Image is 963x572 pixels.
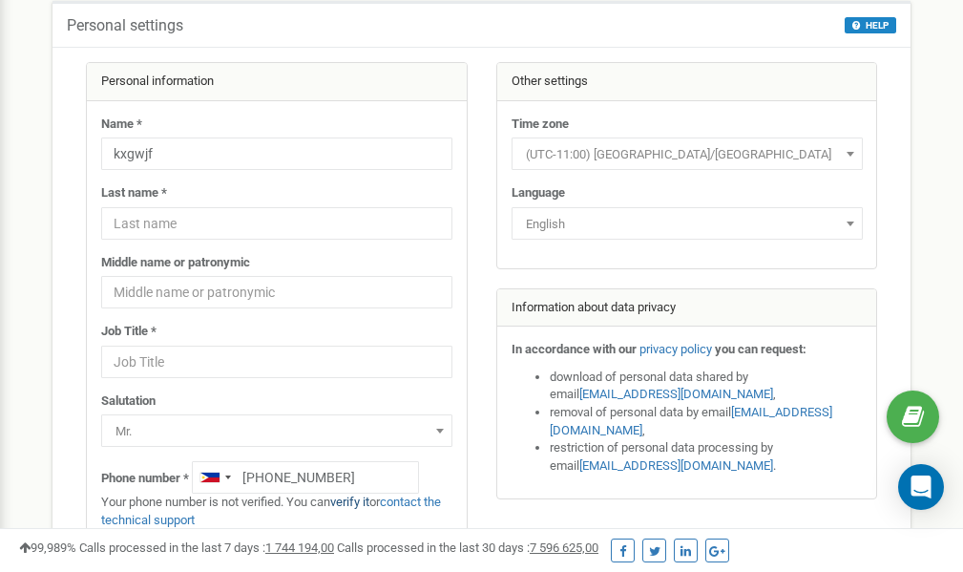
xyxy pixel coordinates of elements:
[518,211,856,238] span: English
[579,387,773,401] a: [EMAIL_ADDRESS][DOMAIN_NAME]
[512,207,863,240] span: English
[497,289,877,328] div: Information about data privacy
[337,540,598,555] span: Calls processed in the last 30 days :
[715,342,806,356] strong: you can request:
[192,461,419,494] input: +1-800-555-55-55
[330,495,369,509] a: verify it
[101,414,452,447] span: Mr.
[101,470,189,488] label: Phone number *
[108,418,446,445] span: Mr.
[512,138,863,170] span: (UTC-11:00) Pacific/Midway
[639,342,712,356] a: privacy policy
[550,405,832,437] a: [EMAIL_ADDRESS][DOMAIN_NAME]
[845,17,896,33] button: HELP
[518,141,856,168] span: (UTC-11:00) Pacific/Midway
[512,184,565,202] label: Language
[265,540,334,555] u: 1 744 194,00
[101,323,157,341] label: Job Title *
[67,17,183,34] h5: Personal settings
[512,116,569,134] label: Time zone
[512,342,637,356] strong: In accordance with our
[550,369,863,404] li: download of personal data shared by email ,
[550,404,863,439] li: removal of personal data by email ,
[101,346,452,378] input: Job Title
[101,138,452,170] input: Name
[101,116,142,134] label: Name *
[550,439,863,475] li: restriction of personal data processing by email .
[87,63,467,101] div: Personal information
[101,276,452,308] input: Middle name or patronymic
[19,540,76,555] span: 99,989%
[497,63,877,101] div: Other settings
[530,540,598,555] u: 7 596 625,00
[101,254,250,272] label: Middle name or patronymic
[101,207,452,240] input: Last name
[79,540,334,555] span: Calls processed in the last 7 days :
[101,495,441,527] a: contact the technical support
[898,464,944,510] div: Open Intercom Messenger
[101,392,156,411] label: Salutation
[101,494,452,529] p: Your phone number is not verified. You can or
[579,458,773,473] a: [EMAIL_ADDRESS][DOMAIN_NAME]
[101,184,167,202] label: Last name *
[193,462,237,493] div: Telephone country code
